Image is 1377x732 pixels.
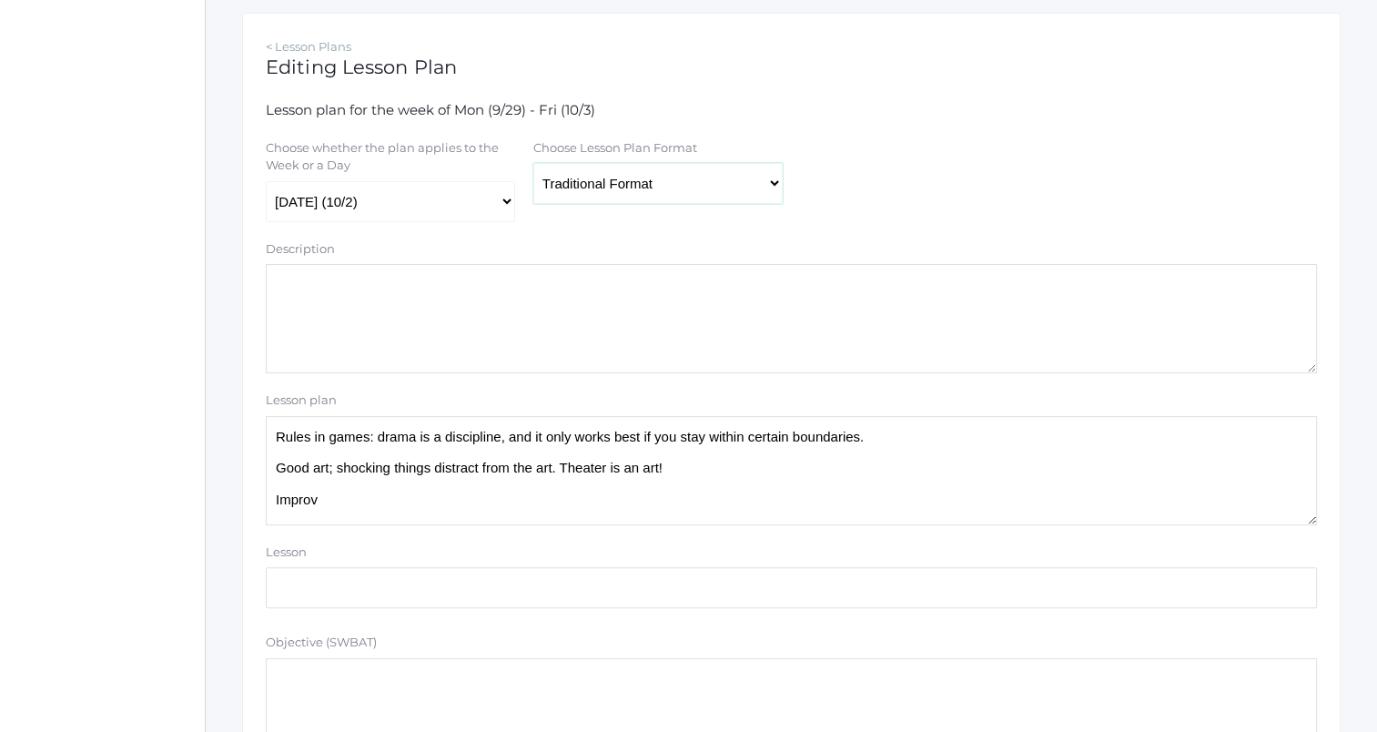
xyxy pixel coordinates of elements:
[266,634,377,652] label: Objective (SWBAT)
[533,139,697,158] label: Choose Lesson Plan Format
[266,139,513,175] label: Choose whether the plan applies to the Week or a Day
[266,240,335,259] label: Description
[266,416,1317,525] textarea: Rules in games: drama is a discipline, and it only works best if you stay within certain boundari...
[266,101,595,118] span: Lesson plan for the week of Mon (9/29) - Fri (10/3)
[266,544,307,562] label: Lesson
[266,39,351,54] a: < Lesson Plans
[266,391,337,410] label: Lesson plan
[266,56,1317,77] h1: Editing Lesson Plan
